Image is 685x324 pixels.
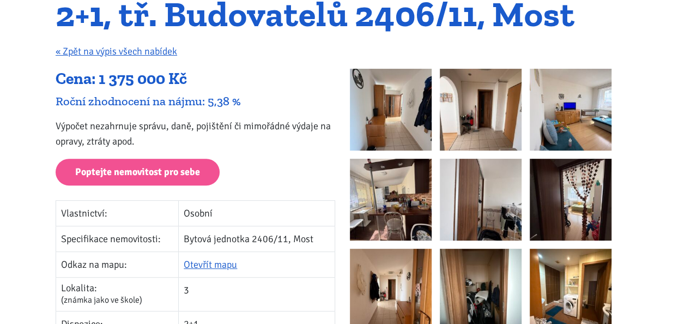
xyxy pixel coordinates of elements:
a: Otevřít mapu [184,259,237,271]
p: Výpočet nezahrnuje správu, daně, pojištění či mimořádné výdaje na opravy, ztráty apod. [56,118,335,149]
td: Bytová jednotka 2406/11, Most [179,226,335,251]
a: Poptejte nemovitost pro sebe [56,159,220,185]
td: Vlastnictví: [56,200,179,226]
a: « Zpět na výpis všech nabídek [56,45,177,57]
td: Osobní [179,200,335,226]
div: Roční zhodnocení na nájmu: 5,38 % [56,94,335,109]
span: (známka jako ve škole) [61,295,142,305]
td: Lokalita: [56,277,179,311]
td: Specifikace nemovitosti: [56,226,179,251]
td: 3 [179,277,335,311]
div: Cena: 1 375 000 Kč [56,69,335,89]
td: Odkaz na mapu: [56,251,179,277]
